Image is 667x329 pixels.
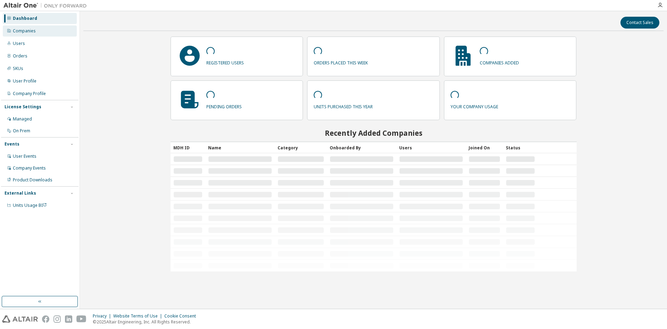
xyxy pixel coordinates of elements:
p: orders placed this week [314,58,368,66]
div: MDH ID [173,142,203,153]
p: pending orders [206,102,242,110]
div: Orders [13,53,27,59]
p: your company usage [451,102,498,110]
div: Company Profile [13,91,46,96]
div: Dashboard [13,16,37,21]
div: SKUs [13,66,23,71]
p: © 2025 Altair Engineering, Inc. All Rights Reserved. [93,319,200,325]
div: External Links [5,190,36,196]
div: Category [278,142,324,153]
div: On Prem [13,128,30,134]
div: Events [5,141,19,147]
div: Users [399,142,463,153]
div: Privacy [93,313,113,319]
div: Companies [13,28,36,34]
div: Cookie Consent [164,313,200,319]
div: Managed [13,116,32,122]
img: altair_logo.svg [2,315,38,323]
img: youtube.svg [76,315,87,323]
div: Status [506,142,535,153]
button: Contact Sales [620,17,659,29]
p: units purchased this year [314,102,373,110]
div: Name [208,142,272,153]
div: Users [13,41,25,46]
img: instagram.svg [53,315,61,323]
img: Altair One [3,2,90,9]
div: Product Downloads [13,177,52,183]
div: License Settings [5,104,41,110]
h2: Recently Added Companies [171,128,577,138]
div: Website Terms of Use [113,313,164,319]
p: companies added [480,58,519,66]
span: Units Usage BI [13,202,47,208]
p: registered users [206,58,244,66]
img: facebook.svg [42,315,49,323]
img: linkedin.svg [65,315,72,323]
div: Company Events [13,165,46,171]
div: User Events [13,154,36,159]
div: User Profile [13,78,36,84]
div: Onboarded By [330,142,394,153]
div: Joined On [469,142,500,153]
